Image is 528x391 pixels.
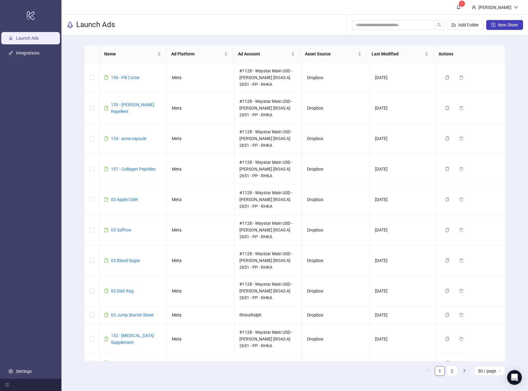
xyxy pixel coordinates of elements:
a: Arete NAD Patches [111,361,147,365]
a: 2 [447,366,457,376]
td: #1128 - Waystar Main USD - [PERSON_NAME] [ROAS A] 2651 - PP - RHKA [234,154,302,184]
span: copy [445,75,449,80]
td: Dropbox [302,354,370,372]
td: #1128 - Waystar Main USD - [PERSON_NAME] [ROAS A] 2651 - PP - RHKA [234,215,302,245]
li: 1 [435,366,445,376]
td: - [234,354,302,372]
span: rocket [66,21,74,29]
span: Asset Source [305,50,357,57]
td: [DATE] [370,154,438,184]
span: file [104,167,108,171]
button: left [423,366,432,376]
td: Meta [167,245,234,276]
li: 2 [447,366,457,376]
td: #1128 - Waystar Main USD - [PERSON_NAME] [ROAS A] 2651 - PP - RHKA [234,245,302,276]
span: New Sheet [498,22,518,27]
th: Name [99,46,166,62]
span: delete [459,337,463,341]
span: copy [445,167,449,171]
span: file [104,136,108,141]
td: [DATE] [370,354,438,372]
span: delete [459,228,463,232]
span: file [104,258,108,263]
span: user [472,5,476,10]
a: 154 - acne capsule [111,136,146,141]
td: [DATE] [370,123,438,154]
span: delete [459,106,463,110]
a: 156 - Pill Cutter [111,75,140,80]
span: file [104,106,108,110]
td: Dropbox [302,62,370,93]
td: [DATE] [370,93,438,123]
button: right [459,366,469,376]
sup: 1 [459,1,465,7]
td: Meta [167,354,234,372]
td: [DATE] [370,215,438,245]
td: #1128 - Waystar Main USD - [PERSON_NAME] [ROAS A] 2651 - PP - RHKA [234,324,302,354]
th: Asset Source [300,46,367,62]
td: Meta [167,276,234,306]
span: copy [445,228,449,232]
span: file [104,197,108,202]
span: copy [445,289,449,293]
span: copy [445,361,449,365]
h3: Launch Ads [76,20,115,30]
span: delete [459,197,463,202]
span: file [104,75,108,80]
span: delete [459,75,463,80]
span: Add Folder [458,22,479,27]
span: 1 [461,2,463,6]
th: Ad Account [233,46,300,62]
td: Meta [167,123,234,154]
a: 03 Blood Sugar [111,258,140,263]
td: Dropbox [302,276,370,306]
td: Dropbox [302,306,370,324]
span: copy [445,313,449,317]
td: Dropbox [302,184,370,215]
td: [DATE] [370,324,438,354]
a: 152 - [MEDICAL_DATA] Supplement [111,333,154,345]
span: delete [459,361,463,365]
td: [DATE] [370,276,438,306]
th: Last Modified [367,46,434,62]
button: Add Folder [447,20,484,30]
td: Dropbox [302,154,370,184]
span: copy [445,337,449,341]
a: 03 Jump Starter Sheet [111,312,154,317]
span: delete [459,313,463,317]
span: file [104,313,108,317]
td: [DATE] [370,62,438,93]
a: 03 Saffron [111,228,131,232]
span: 50 / page [478,366,502,376]
a: Integrations [16,50,39,55]
span: file [104,289,108,293]
button: New Sheet [486,20,523,30]
td: Meta [167,184,234,215]
span: file [104,361,108,365]
span: delete [459,167,463,171]
td: [DATE] [370,184,438,215]
td: Meta [167,154,234,184]
td: RhinoRalph [234,306,302,324]
span: plus-square [491,23,495,27]
td: #1128 - Waystar Main USD - [PERSON_NAME] [ROAS A] 2651 - PP - RHKA [234,276,302,306]
span: copy [445,258,449,263]
span: copy [445,136,449,141]
th: Actions [434,46,501,62]
span: Ad Account [238,50,290,57]
span: file [104,228,108,232]
span: copy [445,197,449,202]
span: folder-add [451,23,456,27]
span: left [426,369,429,373]
a: 1 [435,366,444,376]
td: Meta [167,62,234,93]
span: Last Modified [372,50,424,57]
a: 153 - [PERSON_NAME] Repellent [111,102,154,114]
span: bell [456,5,461,9]
span: file [104,337,108,341]
span: search [437,23,441,27]
td: Dropbox [302,215,370,245]
a: 157 - Collagen Peptides [111,167,156,171]
span: menu-fold [5,383,9,387]
div: Open Intercom Messenger [507,370,522,385]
